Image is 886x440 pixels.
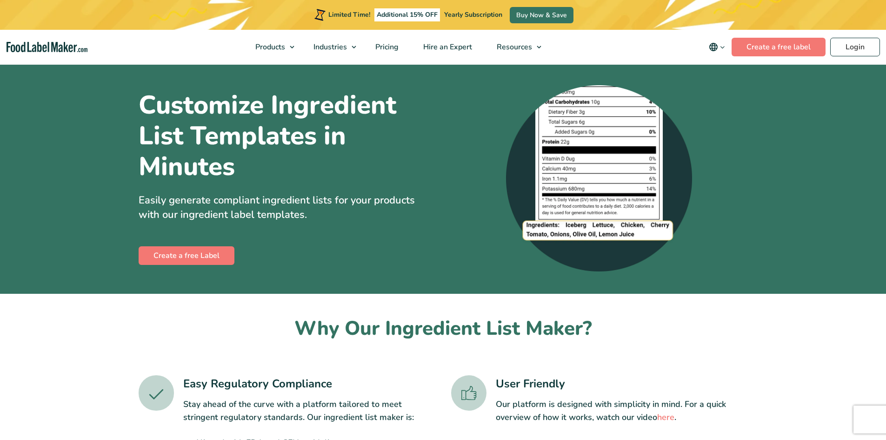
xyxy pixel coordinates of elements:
[496,375,748,392] h3: User Friendly
[657,412,674,423] a: here
[485,30,546,64] a: Resources
[328,10,370,19] span: Limited Time!
[301,30,361,64] a: Industries
[373,42,400,52] span: Pricing
[830,38,880,56] a: Login
[139,375,174,411] img: A green tick icon.
[510,7,573,23] a: Buy Now & Save
[253,42,286,52] span: Products
[420,42,473,52] span: Hire an Expert
[374,8,440,21] span: Additional 15% OFF
[139,316,748,342] h2: Why Our Ingredient List Maker?
[732,38,826,56] a: Create a free label
[451,375,486,411] img: A green thumbs up icon.
[139,193,436,222] p: Easily generate compliant ingredient lists for your products with our ingredient label templates.
[183,375,435,392] h3: Easy Regulatory Compliance
[139,246,234,265] a: Create a free Label
[243,30,299,64] a: Products
[444,10,502,19] span: Yearly Subscription
[363,30,409,64] a: Pricing
[496,398,748,425] p: Our platform is designed with simplicity in mind. For a quick overview of how it works, watch our...
[506,85,692,271] img: A zoomed-in screenshot of an ingredient list at the bottom of a nutrition label.
[494,42,533,52] span: Resources
[183,398,435,425] p: Stay ahead of the curve with a platform tailored to meet stringent regulatory standards. Our ingr...
[139,90,436,182] h1: Customize Ingredient List Templates in Minutes
[311,42,348,52] span: Industries
[411,30,482,64] a: Hire an Expert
